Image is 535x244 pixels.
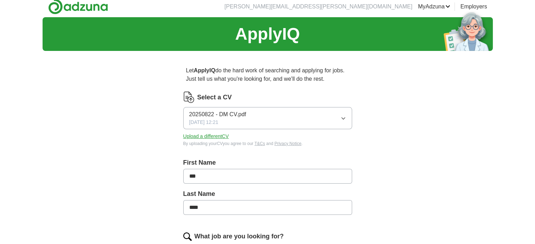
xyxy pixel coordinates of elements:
button: Upload a differentCV [183,133,229,140]
label: What job are you looking for? [195,232,284,241]
span: 20250822 - DM CV.pdf [189,110,246,119]
h1: ApplyIQ [235,21,300,47]
a: Privacy Notice [274,141,301,146]
li: [PERSON_NAME][EMAIL_ADDRESS][PERSON_NAME][DOMAIN_NAME] [224,2,412,11]
div: By uploading your CV you agree to our and . [183,140,352,147]
p: Let do the hard work of searching and applying for jobs. Just tell us what you're looking for, an... [183,64,352,86]
span: [DATE] 12:21 [189,119,218,126]
label: Last Name [183,189,352,199]
label: First Name [183,158,352,167]
a: MyAdzuna [418,2,450,11]
a: Employers [460,2,487,11]
button: 20250822 - DM CV.pdf[DATE] 12:21 [183,107,352,129]
img: CV Icon [183,92,195,103]
strong: ApplyIQ [194,67,215,73]
a: T&Cs [254,141,265,146]
img: search.png [183,232,192,241]
label: Select a CV [197,93,232,102]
